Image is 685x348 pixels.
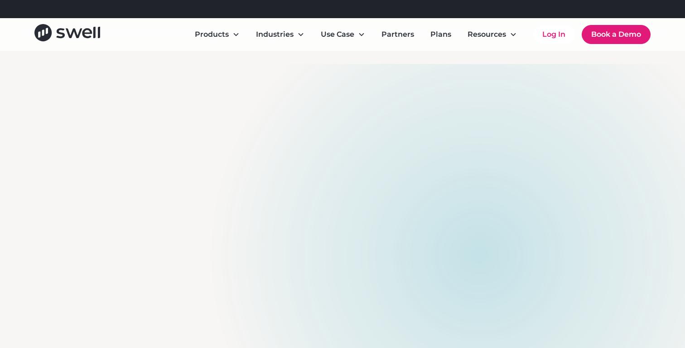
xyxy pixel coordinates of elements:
a: Plans [423,25,458,44]
div: Use Case [314,25,372,44]
a: Book a Demo [582,25,651,44]
div: Use Case [321,29,354,40]
div: Resources [468,29,506,40]
div: Products [188,25,247,44]
a: Partners [374,25,421,44]
div: Products [195,29,229,40]
a: home [34,24,100,44]
a: Log In [533,25,574,44]
div: Industries [256,29,294,40]
div: Resources [460,25,524,44]
div: Industries [249,25,312,44]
